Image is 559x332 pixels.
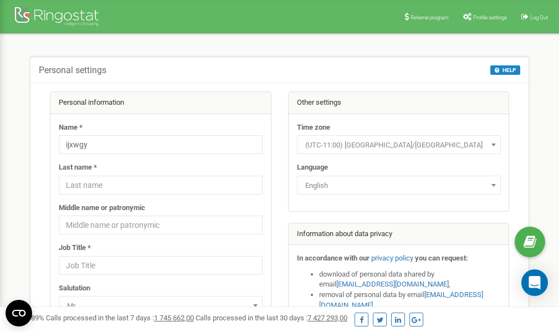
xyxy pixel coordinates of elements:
[46,314,194,322] span: Calls processed in the last 7 days :
[50,92,271,114] div: Personal information
[297,176,501,195] span: English
[336,280,449,288] a: [EMAIL_ADDRESS][DOMAIN_NAME]
[521,269,548,296] div: Open Intercom Messenger
[59,243,91,253] label: Job Title *
[415,254,468,262] strong: you can request:
[59,203,145,213] label: Middle name or patronymic
[59,296,263,315] span: Mr.
[301,137,497,153] span: (UTC-11:00) Pacific/Midway
[6,300,32,326] button: Open CMP widget
[196,314,347,322] span: Calls processed in the last 30 days :
[59,135,263,154] input: Name
[297,122,330,133] label: Time zone
[297,254,370,262] strong: In accordance with our
[307,314,347,322] u: 7 427 293,00
[63,298,259,314] span: Mr.
[297,135,501,154] span: (UTC-11:00) Pacific/Midway
[319,269,501,290] li: download of personal data shared by email ,
[297,162,328,173] label: Language
[301,178,497,193] span: English
[59,176,263,195] input: Last name
[371,254,413,262] a: privacy policy
[59,216,263,234] input: Middle name or patronymic
[39,65,106,75] h5: Personal settings
[530,14,548,21] span: Log Out
[319,290,501,310] li: removal of personal data by email ,
[59,162,97,173] label: Last name *
[154,314,194,322] u: 1 745 662,00
[411,14,449,21] span: Referral program
[59,256,263,275] input: Job Title
[490,65,520,75] button: HELP
[289,92,509,114] div: Other settings
[473,14,507,21] span: Profile settings
[59,122,83,133] label: Name *
[289,223,509,246] div: Information about data privacy
[59,283,90,294] label: Salutation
